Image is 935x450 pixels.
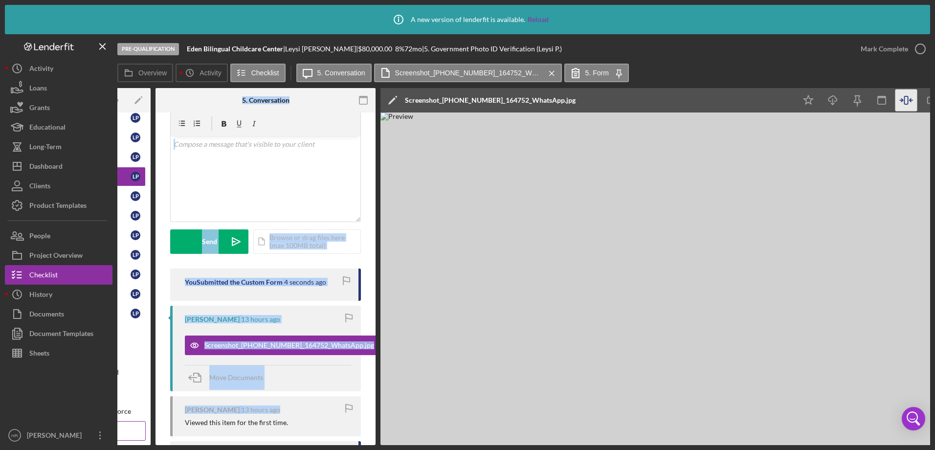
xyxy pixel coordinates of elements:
[204,341,374,349] div: Screenshot_[PHONE_NUMBER]_164752_WhatsApp.jpg
[317,69,365,77] label: 5. Conversation
[386,7,549,32] div: A new version of lenderfit is available.
[131,309,140,318] div: L P
[185,336,399,355] button: Screenshot_[PHONE_NUMBER]_164752_WhatsApp.jpg
[131,270,140,279] div: L P
[5,343,112,363] button: Sheets
[405,96,576,104] div: Screenshot_[PHONE_NUMBER]_164752_WhatsApp.jpg
[29,343,49,365] div: Sheets
[185,365,273,390] button: Move Documents
[29,324,93,346] div: Document Templates
[251,69,279,77] label: Checklist
[170,229,248,254] button: Send
[29,226,50,248] div: People
[422,45,562,53] div: | 5. Government Photo ID Verification (Leysi P.)
[200,69,221,77] label: Activity
[5,304,112,324] button: Documents
[528,16,549,23] a: Reload
[185,278,283,286] div: You Submitted the Custom Form
[131,172,140,181] div: L P
[29,157,63,179] div: Dashboard
[209,373,263,382] span: Move Documents
[5,176,112,196] button: Clients
[131,230,140,240] div: L P
[187,45,283,53] b: Eden Bilingual Childcare Center
[29,176,50,198] div: Clients
[5,117,112,137] button: Educational
[585,69,609,77] label: 5. Form
[29,265,58,287] div: Checklist
[29,117,66,139] div: Educational
[851,39,930,59] button: Mark Complete
[29,196,87,218] div: Product Templates
[284,278,326,286] time: 2025-08-13 14:22
[5,78,112,98] button: Loans
[404,45,422,53] div: 72 mo
[395,69,542,77] label: Screenshot_[PHONE_NUMBER]_164752_WhatsApp.jpg
[117,64,173,82] button: Overview
[241,406,280,414] time: 2025-08-13 01:26
[5,59,112,78] button: Activity
[185,406,240,414] div: [PERSON_NAME]
[131,289,140,299] div: L P
[187,45,285,53] div: |
[185,315,240,323] div: [PERSON_NAME]
[117,43,179,55] div: Pre-Qualification
[29,59,53,81] div: Activity
[5,226,112,246] button: People
[202,229,217,254] div: Send
[176,64,227,82] button: Activity
[29,246,83,268] div: Project Overview
[5,196,112,215] button: Product Templates
[131,133,140,142] div: L P
[11,433,18,438] text: HR
[185,419,288,427] div: Viewed this item for the first time.
[358,45,395,53] div: $80,000.00
[5,98,112,117] button: Grants
[395,45,404,53] div: 8 %
[241,315,280,323] time: 2025-08-13 01:28
[296,64,372,82] button: 5. Conversation
[29,304,64,326] div: Documents
[861,39,908,59] div: Mark Complete
[564,64,629,82] button: 5. Form
[24,426,88,448] div: [PERSON_NAME]
[230,64,286,82] button: Checklist
[29,285,52,307] div: History
[131,211,140,221] div: L P
[131,250,140,260] div: L P
[902,407,925,430] div: Open Intercom Messenger
[29,137,62,159] div: Long-Term
[5,285,112,304] button: History
[374,64,562,82] button: Screenshot_[PHONE_NUMBER]_164752_WhatsApp.jpg
[5,137,112,157] button: Long-Term
[5,246,112,265] button: Project Overview
[5,157,112,176] button: Dashboard
[29,98,50,120] div: Grants
[242,96,289,104] div: 5. Conversation
[131,191,140,201] div: L P
[5,324,112,343] button: Document Templates
[29,78,47,100] div: Loans
[131,152,140,162] div: L P
[5,426,112,445] button: HR[PERSON_NAME]
[285,45,358,53] div: Leysi [PERSON_NAME] |
[131,113,140,123] div: L P
[138,69,167,77] label: Overview
[5,265,112,285] button: Checklist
